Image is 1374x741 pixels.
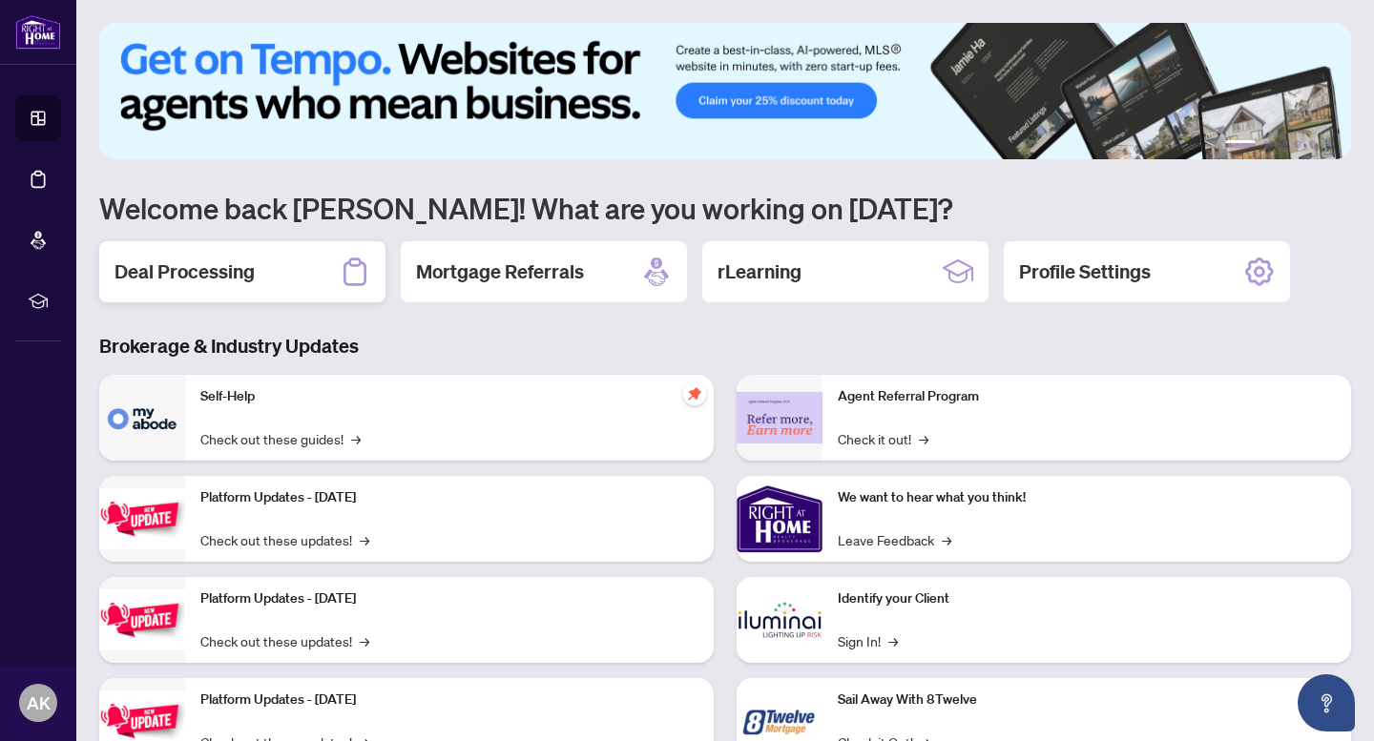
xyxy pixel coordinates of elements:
[838,588,1336,609] p: Identify your Client
[360,529,369,550] span: →
[1225,140,1256,148] button: 1
[919,428,928,449] span: →
[1324,140,1332,148] button: 6
[888,630,898,651] span: →
[737,577,822,663] img: Identify your Client
[200,588,698,609] p: Platform Updates - [DATE]
[416,258,584,285] h2: Mortgage Referrals
[838,690,1336,710] p: Sail Away With 8Twelve
[1309,140,1317,148] button: 5
[838,529,951,550] a: Leave Feedback→
[200,428,361,449] a: Check out these guides!→
[1019,258,1151,285] h2: Profile Settings
[1279,140,1286,148] button: 3
[838,386,1336,407] p: Agent Referral Program
[838,428,928,449] a: Check it out!→
[200,487,698,508] p: Platform Updates - [DATE]
[200,529,369,550] a: Check out these updates!→
[200,630,369,651] a: Check out these updates!→
[1298,674,1355,731] button: Open asap
[99,589,185,649] img: Platform Updates - July 8, 2025
[942,529,951,550] span: →
[99,190,1351,226] h1: Welcome back [PERSON_NAME]! What are you working on [DATE]?
[99,375,185,461] img: Self-Help
[718,258,801,285] h2: rLearning
[838,487,1336,508] p: We want to hear what you think!
[683,382,706,405] span: pushpin
[1294,140,1301,148] button: 4
[15,14,61,50] img: logo
[200,386,698,407] p: Self-Help
[200,690,698,710] p: Platform Updates - [DATE]
[838,630,898,651] a: Sign In!→
[351,428,361,449] span: →
[99,333,1351,360] h3: Brokerage & Industry Updates
[737,476,822,562] img: We want to hear what you think!
[1263,140,1271,148] button: 2
[27,690,51,716] span: AK
[99,23,1351,159] img: Slide 0
[114,258,255,285] h2: Deal Processing
[737,392,822,444] img: Agent Referral Program
[360,630,369,651] span: →
[99,488,185,548] img: Platform Updates - July 21, 2025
